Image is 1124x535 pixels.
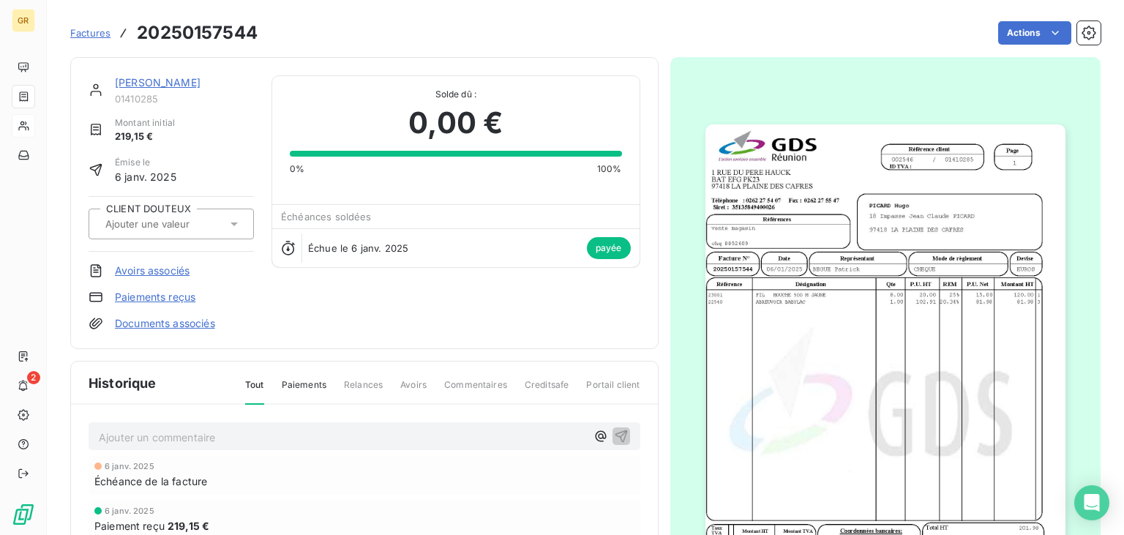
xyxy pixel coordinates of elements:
[89,373,157,393] span: Historique
[282,378,326,403] span: Paiements
[115,130,175,144] span: 219,15 €
[1074,485,1109,520] div: Open Intercom Messenger
[137,20,258,46] h3: 20250157544
[105,506,154,515] span: 6 janv. 2025
[115,169,176,184] span: 6 janv. 2025
[587,237,631,259] span: payée
[408,101,503,145] span: 0,00 €
[12,9,35,32] div: GR
[290,162,304,176] span: 0%
[998,21,1071,45] button: Actions
[400,378,427,403] span: Avoirs
[94,518,165,534] span: Paiement reçu
[525,378,569,403] span: Creditsafe
[115,316,215,331] a: Documents associés
[94,474,207,489] span: Échéance de la facture
[12,503,35,526] img: Logo LeanPay
[115,76,201,89] a: [PERSON_NAME]
[115,93,254,105] span: 01410285
[586,378,640,403] span: Portail client
[115,156,176,169] span: Émise le
[308,242,408,254] span: Échue le 6 janv. 2025
[597,162,622,176] span: 100%
[245,378,264,405] span: Tout
[70,27,110,39] span: Factures
[168,518,209,534] span: 219,15 €
[281,211,372,222] span: Échéances soldées
[105,462,154,471] span: 6 janv. 2025
[115,290,195,304] a: Paiements reçus
[115,116,175,130] span: Montant initial
[70,26,110,40] a: Factures
[27,371,40,384] span: 2
[290,88,621,101] span: Solde dû :
[344,378,383,403] span: Relances
[104,217,251,231] input: Ajouter une valeur
[115,263,190,278] a: Avoirs associés
[444,378,507,403] span: Commentaires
